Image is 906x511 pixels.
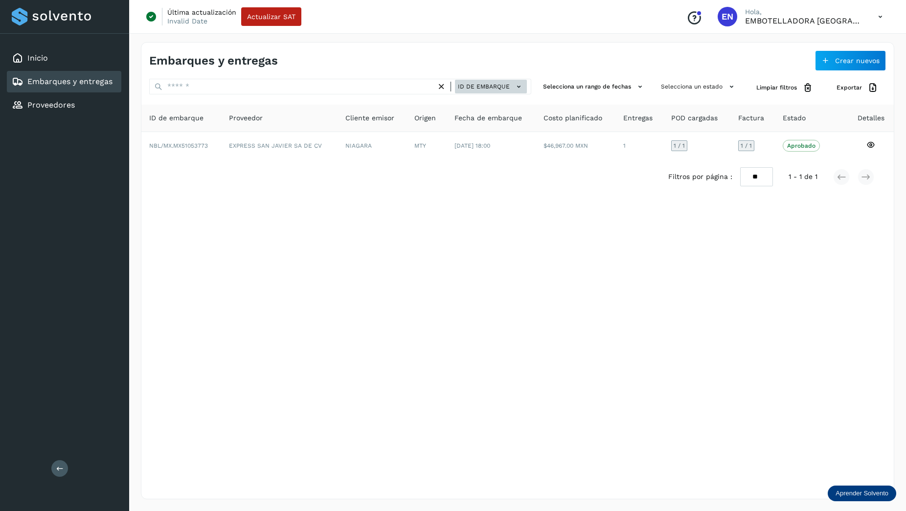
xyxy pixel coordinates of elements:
[836,489,888,497] p: Aprender Solvento
[674,143,685,149] span: 1 / 1
[623,113,653,123] span: Entregas
[858,113,884,123] span: Detalles
[741,143,752,149] span: 1 / 1
[27,77,113,86] a: Embarques y entregas
[748,79,821,97] button: Limpiar filtros
[455,80,527,94] button: ID de embarque
[149,54,278,68] h4: Embarques y entregas
[407,132,446,159] td: MTY
[454,142,490,149] span: [DATE] 18:00
[829,79,886,97] button: Exportar
[7,94,121,116] div: Proveedores
[149,113,204,123] span: ID de embarque
[414,113,436,123] span: Origen
[221,132,338,159] td: EXPRESS SAN JAVIER SA DE CV
[835,57,880,64] span: Crear nuevos
[7,71,121,92] div: Embarques y entregas
[756,83,797,92] span: Limpiar filtros
[539,79,649,95] button: Selecciona un rango de fechas
[536,132,615,159] td: $46,967.00 MXN
[7,47,121,69] div: Inicio
[745,8,862,16] p: Hola,
[345,113,394,123] span: Cliente emisor
[229,113,263,123] span: Proveedor
[149,142,208,149] span: NBL/MX.MX51053773
[247,13,295,20] span: Actualizar SAT
[668,172,732,182] span: Filtros por página :
[783,113,806,123] span: Estado
[338,132,407,159] td: NIAGARA
[738,113,764,123] span: Factura
[789,172,817,182] span: 1 - 1 de 1
[454,113,522,123] span: Fecha de embarque
[815,50,886,71] button: Crear nuevos
[837,83,862,92] span: Exportar
[671,113,718,123] span: POD cargadas
[828,486,896,501] div: Aprender Solvento
[615,132,664,159] td: 1
[27,100,75,110] a: Proveedores
[544,113,602,123] span: Costo planificado
[27,53,48,63] a: Inicio
[241,7,301,26] button: Actualizar SAT
[787,142,815,149] p: Aprobado
[657,79,741,95] button: Selecciona un estado
[458,82,510,91] span: ID de embarque
[167,17,207,25] p: Invalid Date
[745,16,862,25] p: EMBOTELLADORA NIAGARA DE MEXICO
[167,8,236,17] p: Última actualización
